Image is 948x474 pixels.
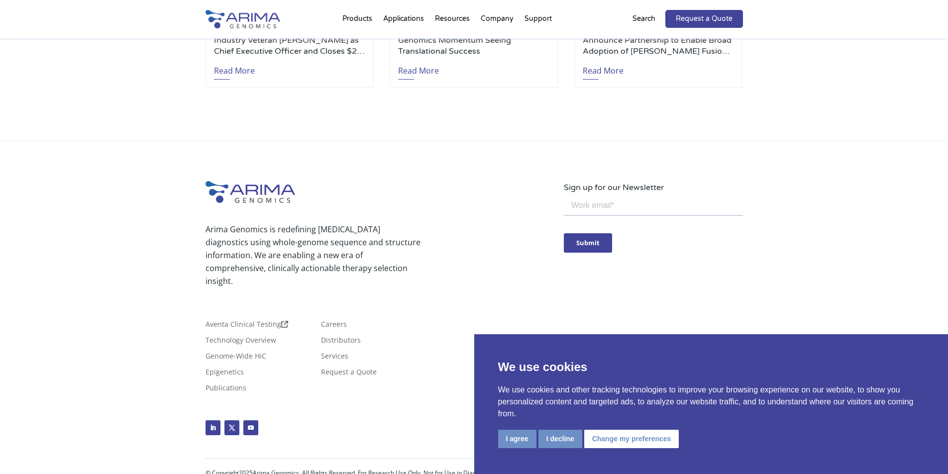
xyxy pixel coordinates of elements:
a: Arima Genomics and [PERSON_NAME] Announce Partnership to Enable Broad Adoption of [PERSON_NAME] F... [583,24,734,57]
a: Follow on Youtube [243,420,258,435]
a: Epigenetics [206,369,244,379]
a: Services [321,353,348,364]
p: We use cookies [498,358,925,376]
a: Read More [583,57,624,80]
p: We use cookies and other tracking technologies to improve your browsing experience on our website... [498,384,925,420]
a: Request a Quote [665,10,743,28]
img: Arima-Genomics-logo [206,10,280,28]
button: I decline [538,430,582,448]
p: Arima Genomics is redefining [MEDICAL_DATA] diagnostics using whole-genome sequence and structure... [206,223,421,287]
a: Read More [214,57,255,80]
a: Follow on X [224,420,239,435]
a: Read More [398,57,439,80]
a: Genome-Wide HiC [206,353,266,364]
a: Aventa Clinical Testing [206,321,288,332]
a: Publications [206,384,246,395]
button: I agree [498,430,536,448]
p: Search [632,12,655,25]
a: Follow on LinkedIn [206,420,220,435]
a: Distributors [321,337,361,348]
iframe: Form 0 [564,194,743,259]
a: [PERSON_NAME] on Mendelspod: 3D Genomics Momentum Seeing Translational Success [398,24,549,57]
a: Careers [321,321,347,332]
a: Request a Quote [321,369,377,379]
a: Arima Genomics Appoints Genomics Industry Veteran [PERSON_NAME] as Chief Executive Officer and Cl... [214,24,365,57]
a: Technology Overview [206,337,276,348]
button: Change my preferences [584,430,679,448]
p: Sign up for our Newsletter [564,181,743,194]
img: Arima-Genomics-logo [206,181,295,203]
